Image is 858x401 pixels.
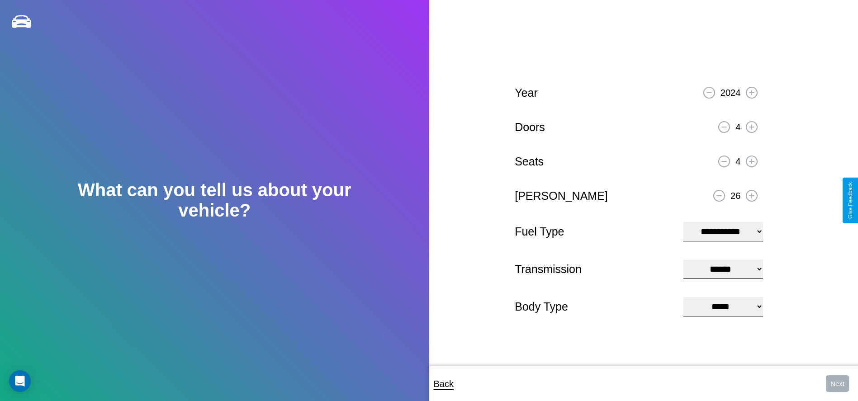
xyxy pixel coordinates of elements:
p: Seats [515,151,544,172]
p: [PERSON_NAME] [515,186,608,206]
p: Transmission [515,259,674,279]
p: 2024 [721,85,741,101]
div: Give Feedback [847,182,853,219]
p: Fuel Type [515,222,674,242]
p: 26 [730,188,740,204]
button: Next [826,375,849,392]
div: Open Intercom Messenger [9,370,31,392]
h2: What can you tell us about your vehicle? [43,180,386,221]
p: Doors [515,117,545,137]
p: Back [434,376,454,392]
p: Body Type [515,297,674,317]
p: 4 [735,119,740,135]
p: 4 [735,153,740,170]
p: Year [515,83,538,103]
